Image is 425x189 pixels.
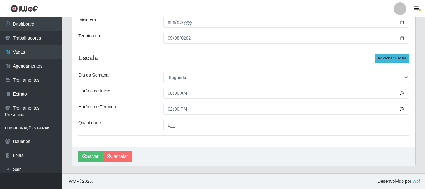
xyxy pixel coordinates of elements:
label: Horário de Término [78,104,116,110]
span: © 2025 . [67,178,93,185]
input: 00/00/0000 [163,33,409,44]
h4: Escala [78,54,409,62]
input: 00:00 [163,104,409,115]
label: Inicia em [78,17,96,23]
label: Horário de Inicio [78,88,110,94]
button: Adicionar Escala [375,54,409,63]
input: 00:00 [163,88,409,99]
label: Dia da Semana [78,72,109,78]
label: Quantidade [78,120,101,126]
a: Cancelar [103,151,132,162]
input: 00/00/0000 [163,17,409,28]
button: Salvar [78,151,103,162]
a: iWof [411,179,420,184]
img: CoreUI Logo [10,5,38,12]
span: Desenvolvido por [378,178,420,185]
label: Termina em [78,33,101,39]
input: Informe a quantidade... [163,120,409,130]
span: IWOF [67,179,79,184]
